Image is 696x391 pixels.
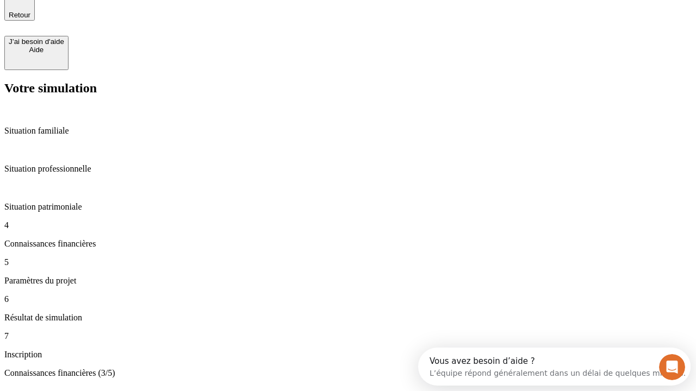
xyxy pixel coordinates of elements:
iframe: Intercom live chat discovery launcher [418,348,691,386]
p: Situation familiale [4,126,692,136]
p: 7 [4,331,692,341]
p: Connaissances financières (3/5) [4,368,692,378]
div: Vous avez besoin d’aide ? [11,9,268,18]
p: 4 [4,220,692,230]
p: 5 [4,257,692,267]
p: 6 [4,294,692,304]
iframe: Intercom live chat [659,354,685,380]
p: Paramètres du projet [4,276,692,286]
p: Inscription [4,350,692,360]
p: Connaissances financières [4,239,692,249]
div: L’équipe répond généralement dans un délai de quelques minutes. [11,18,268,29]
p: Résultat de simulation [4,313,692,323]
h2: Votre simulation [4,81,692,96]
button: J’ai besoin d'aideAide [4,36,69,70]
p: Situation professionnelle [4,164,692,174]
span: Retour [9,11,30,19]
div: Aide [9,46,64,54]
p: Situation patrimoniale [4,202,692,212]
div: J’ai besoin d'aide [9,37,64,46]
div: Ouvrir le Messenger Intercom [4,4,300,34]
